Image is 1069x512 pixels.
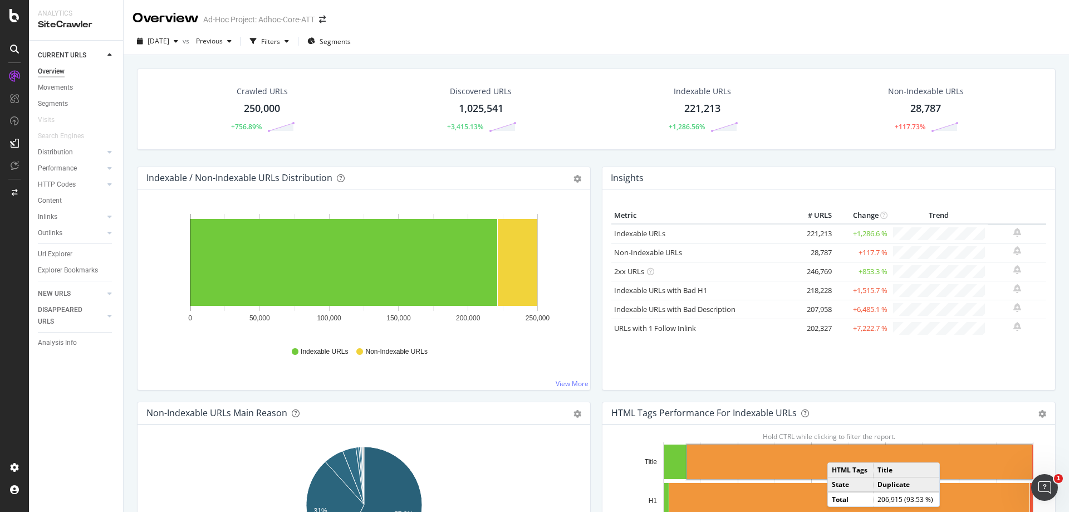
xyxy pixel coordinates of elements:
td: 221,213 [790,224,835,243]
td: State [828,477,873,493]
td: 246,769 [790,262,835,281]
div: Segments [38,98,68,110]
div: bell-plus [1013,303,1021,312]
div: Search Engines [38,130,84,142]
a: CURRENT URLS [38,50,104,61]
div: gear [573,175,581,183]
td: 207,958 [790,300,835,319]
div: Ad-Hoc Project: Adhoc-Core-ATT [203,14,315,25]
a: Content [38,195,115,207]
div: Movements [38,82,73,94]
text: 50,000 [249,314,270,322]
div: +117.73% [895,122,925,131]
a: Indexable URLs with Bad Description [614,304,735,314]
div: Discovered URLs [450,86,512,97]
a: Explorer Bookmarks [38,265,115,276]
text: 100,000 [317,314,341,322]
svg: A chart. [146,207,581,337]
a: Url Explorer [38,248,115,260]
button: Previous [192,32,236,50]
div: 28,787 [910,101,941,116]
span: vs [183,36,192,46]
td: +6,485.1 % [835,300,890,319]
div: +756.89% [231,122,262,131]
td: +7,222.7 % [835,319,890,338]
div: Inlinks [38,211,57,223]
text: 150,000 [386,314,411,322]
a: HTTP Codes [38,179,104,191]
div: Overview [133,9,199,28]
text: H1 [649,497,658,505]
a: Non-Indexable URLs [614,247,682,257]
div: Performance [38,163,77,174]
div: Non-Indexable URLs Main Reason [146,407,287,418]
button: Filters [246,32,293,50]
a: Indexable URLs with Bad H1 [614,285,707,295]
div: SiteCrawler [38,18,114,31]
div: Overview [38,66,65,77]
div: Indexable URLs [674,86,731,97]
a: Outlinks [38,227,104,239]
a: Indexable URLs [614,228,665,238]
th: Metric [611,207,790,224]
div: HTTP Codes [38,179,76,191]
div: Visits [38,114,55,126]
div: gear [1038,410,1046,418]
td: 28,787 [790,243,835,262]
div: bell-plus [1013,284,1021,293]
td: +1,286.6 % [835,224,890,243]
a: Movements [38,82,115,94]
td: 218,228 [790,281,835,300]
div: Distribution [38,147,73,158]
a: DISAPPEARED URLS [38,304,104,328]
a: Segments [38,98,115,110]
td: +117.7 % [835,243,890,262]
div: Outlinks [38,227,62,239]
td: Duplicate [873,477,939,493]
span: Non-Indexable URLs [365,347,427,357]
th: Trend [890,207,988,224]
div: 221,213 [684,101,720,116]
th: Change [835,207,890,224]
div: +3,415.13% [447,122,483,131]
div: gear [573,410,581,418]
div: Indexable / Non-Indexable URLs Distribution [146,172,332,183]
a: Visits [38,114,66,126]
button: Segments [303,32,355,50]
text: 200,000 [456,314,480,322]
div: DISAPPEARED URLS [38,304,94,328]
td: Total [828,492,873,506]
td: +1,515.7 % [835,281,890,300]
span: Indexable URLs [301,347,348,357]
div: Analysis Info [38,337,77,349]
a: Inlinks [38,211,104,223]
text: 250,000 [526,314,550,322]
div: Explorer Bookmarks [38,265,98,276]
div: NEW URLS [38,288,71,300]
div: CURRENT URLS [38,50,86,61]
div: Filters [261,37,280,46]
div: Analytics [38,9,114,18]
td: 206,915 (93.53 %) [873,492,939,506]
a: Analysis Info [38,337,115,349]
span: Segments [320,37,351,46]
div: bell-plus [1013,322,1021,331]
td: HTML Tags [828,463,873,477]
td: Title [873,463,939,477]
text: 0 [188,314,192,322]
span: 2025 Jul. 19th [148,36,169,46]
div: bell-plus [1013,228,1021,237]
div: arrow-right-arrow-left [319,16,326,23]
div: 250,000 [244,101,280,116]
a: 2xx URLs [614,266,644,276]
iframe: Intercom live chat [1031,474,1058,501]
a: NEW URLS [38,288,104,300]
button: [DATE] [133,32,183,50]
div: Content [38,195,62,207]
span: Previous [192,36,223,46]
div: bell-plus [1013,265,1021,274]
h4: Insights [611,170,644,186]
td: 202,327 [790,319,835,338]
a: Distribution [38,147,104,158]
a: URLs with 1 Follow Inlink [614,323,696,333]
